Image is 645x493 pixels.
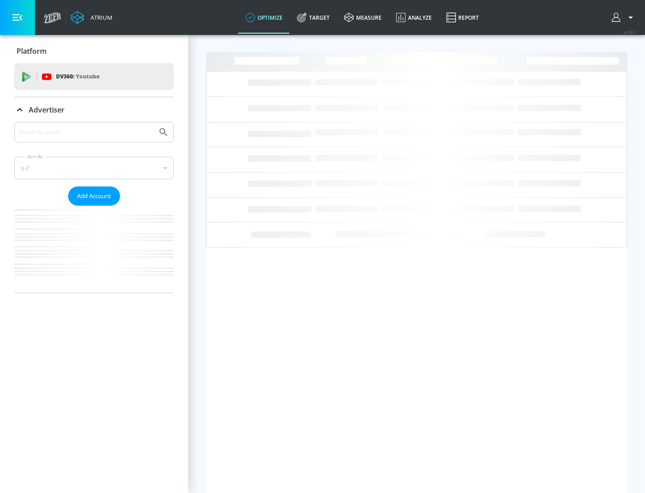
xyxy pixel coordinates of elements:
nav: list of Advertiser [14,206,174,293]
div: Platform [14,39,174,64]
label: Sort By [26,154,45,160]
button: Add Account [68,186,120,206]
a: Atrium [71,11,112,24]
input: Search by name [18,126,154,138]
div: Advertiser [14,122,174,293]
p: Advertiser [29,105,64,115]
span: v 4.28.0 [623,30,636,35]
p: Platform [17,46,47,56]
a: Report [439,1,486,34]
a: Analyze [389,1,439,34]
a: optimize [238,1,290,34]
div: DV360: Youtube [14,63,174,90]
div: A-Z [14,157,174,179]
div: Advertiser [14,97,174,122]
p: Youtube [76,72,99,81]
span: Add Account [77,191,111,201]
p: DV360: [56,72,99,82]
a: measure [337,1,389,34]
div: Atrium [87,13,112,22]
a: Target [290,1,337,34]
